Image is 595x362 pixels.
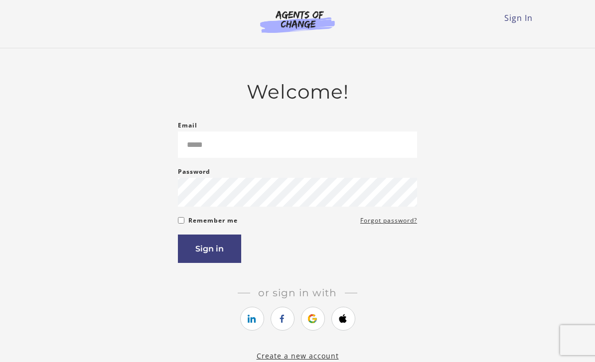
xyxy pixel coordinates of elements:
a: Create a new account [257,351,339,361]
label: Remember me [188,215,238,227]
h2: Welcome! [178,80,417,104]
label: Password [178,166,210,178]
a: Forgot password? [360,215,417,227]
a: https://courses.thinkific.com/users/auth/google?ss%5Breferral%5D=&ss%5Buser_return_to%5D=&ss%5Bvi... [301,307,325,331]
button: Sign in [178,235,241,263]
a: Sign In [504,12,533,23]
a: https://courses.thinkific.com/users/auth/facebook?ss%5Breferral%5D=&ss%5Buser_return_to%5D=&ss%5B... [271,307,295,331]
span: Or sign in with [250,287,345,299]
a: https://courses.thinkific.com/users/auth/linkedin?ss%5Breferral%5D=&ss%5Buser_return_to%5D=&ss%5B... [240,307,264,331]
a: https://courses.thinkific.com/users/auth/apple?ss%5Breferral%5D=&ss%5Buser_return_to%5D=&ss%5Bvis... [331,307,355,331]
label: Email [178,120,197,131]
img: Agents of Change Logo [250,10,345,33]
